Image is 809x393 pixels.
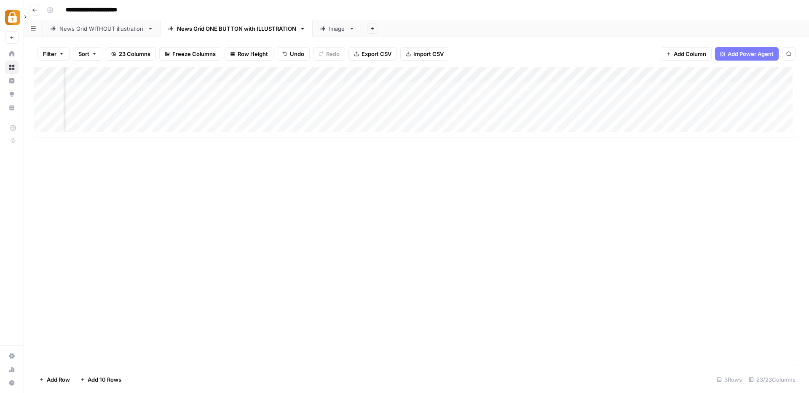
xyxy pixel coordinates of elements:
a: Settings [5,349,19,363]
a: Browse [5,61,19,74]
a: Insights [5,74,19,88]
span: Filter [43,50,56,58]
span: Add Power Agent [728,50,774,58]
button: 23 Columns [106,47,156,61]
button: Redo [313,47,345,61]
a: Image [313,20,362,37]
button: Add Column [661,47,712,61]
span: Sort [78,50,89,58]
a: News Grid WITHOUT illustration [43,20,161,37]
button: Filter [38,47,70,61]
span: Row Height [238,50,268,58]
span: Add Row [47,375,70,384]
a: News Grid ONE BUTTON with ILLUSTRATION [161,20,313,37]
span: Undo [290,50,304,58]
button: Add 10 Rows [75,373,126,386]
a: Opportunities [5,88,19,101]
div: News Grid ONE BUTTON with ILLUSTRATION [177,24,296,33]
button: Freeze Columns [159,47,221,61]
span: Import CSV [413,50,444,58]
div: 3 Rows [713,373,745,386]
button: Export CSV [348,47,397,61]
button: Help + Support [5,376,19,390]
img: Adzz Logo [5,10,20,25]
div: News Grid WITHOUT illustration [59,24,144,33]
span: Export CSV [362,50,391,58]
span: Add Column [674,50,706,58]
button: Undo [277,47,310,61]
span: 23 Columns [119,50,150,58]
a: Home [5,47,19,61]
a: Your Data [5,101,19,114]
span: Add 10 Rows [88,375,121,384]
button: Add Row [34,373,75,386]
span: Freeze Columns [172,50,216,58]
span: Redo [326,50,340,58]
button: Row Height [225,47,273,61]
button: Add Power Agent [715,47,779,61]
button: Workspace: Adzz [5,7,19,28]
div: 23/23 Columns [745,373,799,386]
div: Image [329,24,346,33]
button: Import CSV [400,47,449,61]
a: Usage [5,363,19,376]
button: Sort [73,47,102,61]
